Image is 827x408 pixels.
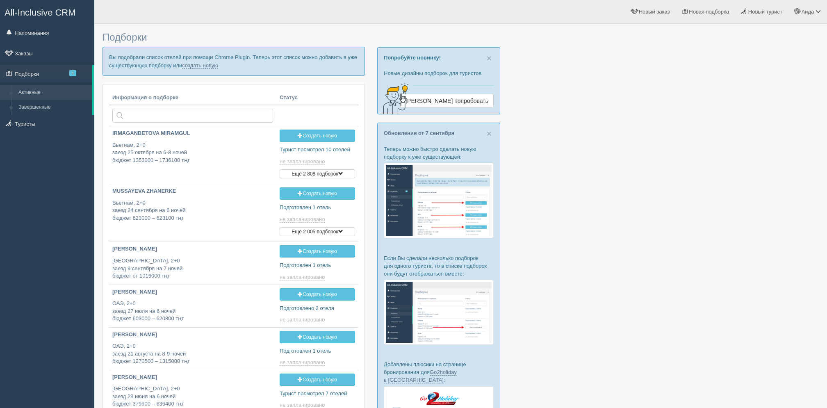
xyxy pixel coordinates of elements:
[280,305,355,312] p: Подготовлено 2 отеля
[109,328,276,369] a: [PERSON_NAME] ОАЭ, 2+0заезд 21 августа на 8-9 ночейбюджет 1270500 – 1315000 тңг
[103,32,147,43] span: Подборки
[280,187,355,200] a: Создать новую
[384,145,494,161] p: Теперь можно быстро сделать новую подборку к уже существующей:
[802,9,814,15] span: Аида
[384,163,494,239] img: %D0%BF%D0%BE%D0%B4%D0%B1%D0%BE%D1%80%D0%BA%D0%B0-%D1%82%D1%83%D1%80%D0%B8%D1%81%D1%82%D1%83-%D1%8...
[280,245,355,258] a: Создать новую
[112,331,273,339] p: [PERSON_NAME]
[384,54,494,62] p: Попробуйте новинку!
[280,262,355,269] p: Подготовлен 1 отель
[280,331,355,343] a: Создать новую
[280,158,326,165] a: не запланировано
[109,126,276,171] a: IRMAGANBETOVA MIRAMGUL Вьетнам, 2+0заезд 25 октября на 6-8 ночейбюджет 1353000 – 1736100 тңг
[280,204,355,212] p: Подготовлен 1 отель
[109,285,276,326] a: [PERSON_NAME] ОАЭ, 2+0заезд 27 июля на 6 ночейбюджет 603000 – 620800 тңг
[112,300,273,323] p: ОАЭ, 2+0 заезд 27 июля на 6 ночей бюджет 603000 – 620800 тңг
[384,69,494,77] p: Новые дизайны подборок для туристов
[109,184,276,229] a: MUSSAYEVA ZHANERKE Вьетнам, 2+0заезд 24 сентября на 6 ночейбюджет 623000 – 623100 тңг
[280,216,325,223] span: не запланировано
[689,9,729,15] span: Новая подборка
[112,385,273,408] p: [GEOGRAPHIC_DATA], 2+0 заезд 29 июня на 6 ночей бюджет 379900 – 636400 тңг
[384,130,454,136] a: Обновления от 7 сентября
[112,199,273,222] p: Вьетнам, 2+0 заезд 24 сентября на 6 ночей бюджет 623000 – 623100 тңг
[487,54,492,62] button: Close
[384,360,494,384] p: Добавлены плюсики на странице бронирования для :
[112,342,273,365] p: ОАЭ, 2+0 заезд 21 августа на 8-9 ночей бюджет 1270500 – 1315000 тңг
[280,359,325,366] span: не запланировано
[378,82,410,115] img: creative-idea-2907357.png
[103,47,365,75] p: Вы подобрали список отелей при помощи Chrome Plugin. Теперь этот список можно добавить в уже суще...
[112,187,273,195] p: MUSSAYEVA ZHANERKE
[276,91,358,105] th: Статус
[109,242,276,283] a: [PERSON_NAME] [GEOGRAPHIC_DATA], 2+0заезд 9 сентября на 7 ночейбюджет от 1016000 тңг
[280,216,326,223] a: не запланировано
[384,369,457,383] a: Go2holiday в [GEOGRAPHIC_DATA]
[182,62,218,69] a: создать новую
[112,109,273,123] input: Поиск по стране или туристу
[487,129,492,138] button: Close
[280,317,326,323] a: не запланировано
[112,257,273,280] p: [GEOGRAPHIC_DATA], 2+0 заезд 9 сентября на 7 ночей бюджет от 1016000 тңг
[280,374,355,386] a: Создать новую
[280,390,355,398] p: Турист посмотрел 7 отелей
[5,7,76,18] span: All-Inclusive CRM
[112,245,273,253] p: [PERSON_NAME]
[280,288,355,301] a: Создать новую
[280,274,325,280] span: не запланировано
[639,9,670,15] span: Новый заказ
[112,141,273,164] p: Вьетнам, 2+0 заезд 25 октября на 6-8 ночей бюджет 1353000 – 1736100 тңг
[384,254,494,278] p: Если Вы сделали несколько подборок для одного туриста, то в списке подборок они будут отображатьс...
[112,374,273,381] p: [PERSON_NAME]
[280,347,355,355] p: Подготовлен 1 отель
[487,53,492,63] span: ×
[384,280,494,345] img: %D0%BF%D0%BE%D0%B4%D0%B1%D0%BE%D1%80%D0%BA%D0%B8-%D0%B3%D1%80%D1%83%D0%BF%D0%BF%D0%B0-%D1%81%D1%8...
[280,274,326,280] a: не запланировано
[109,91,276,105] th: Информация о подборке
[0,0,94,23] a: All-Inclusive CRM
[280,158,325,165] span: не запланировано
[15,100,92,115] a: Завершённые
[280,169,355,178] button: Ещё 2 808 подборок
[280,130,355,142] a: Создать новую
[69,70,76,76] span: 1
[112,130,273,137] p: IRMAGANBETOVA MIRAMGUL
[280,359,326,366] a: не запланировано
[400,94,494,108] a: [PERSON_NAME] попробовать
[112,288,273,296] p: [PERSON_NAME]
[280,317,325,323] span: не запланировано
[280,146,355,154] p: Турист посмотрел 10 отелей
[15,85,92,100] a: Активные
[487,129,492,138] span: ×
[748,9,782,15] span: Новый турист
[280,227,355,236] button: Ещё 2 005 подборок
